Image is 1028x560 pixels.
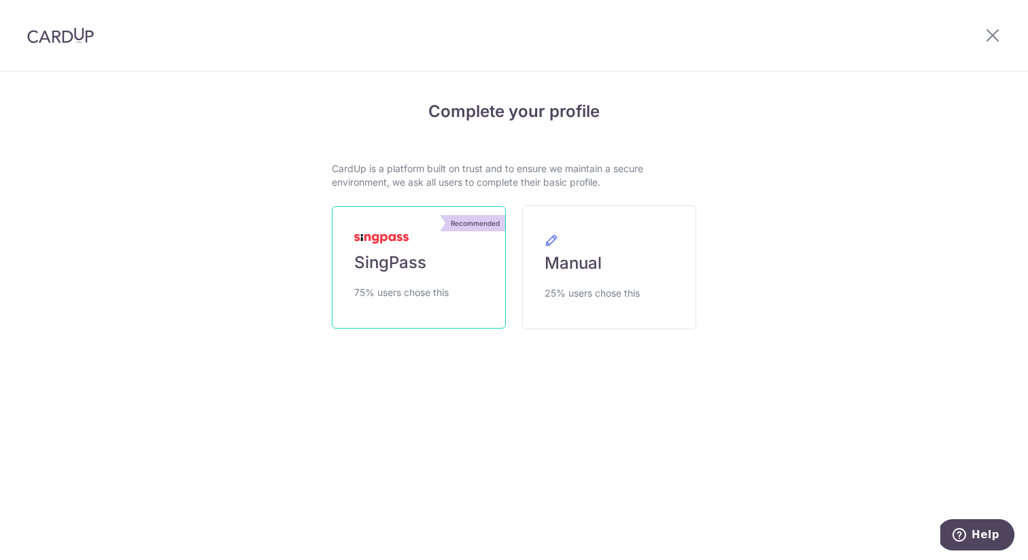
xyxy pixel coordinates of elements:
a: Manual 25% users chose this [522,205,696,329]
span: SingPass [354,252,426,274]
span: 75% users chose this [354,284,449,301]
p: CardUp is a platform built on trust and to ensure we maintain a secure environment, we ask all us... [332,162,696,189]
a: Recommended SingPass 75% users chose this [332,206,506,329]
img: CardUp [27,27,94,44]
span: 25% users chose this [545,285,640,301]
span: Manual [545,252,602,274]
img: MyInfoLogo [354,234,409,244]
h4: Complete your profile [332,99,696,124]
span: Help [31,10,59,22]
div: Recommended [445,215,505,231]
iframe: Opens a widget where you can find more information [940,519,1014,553]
